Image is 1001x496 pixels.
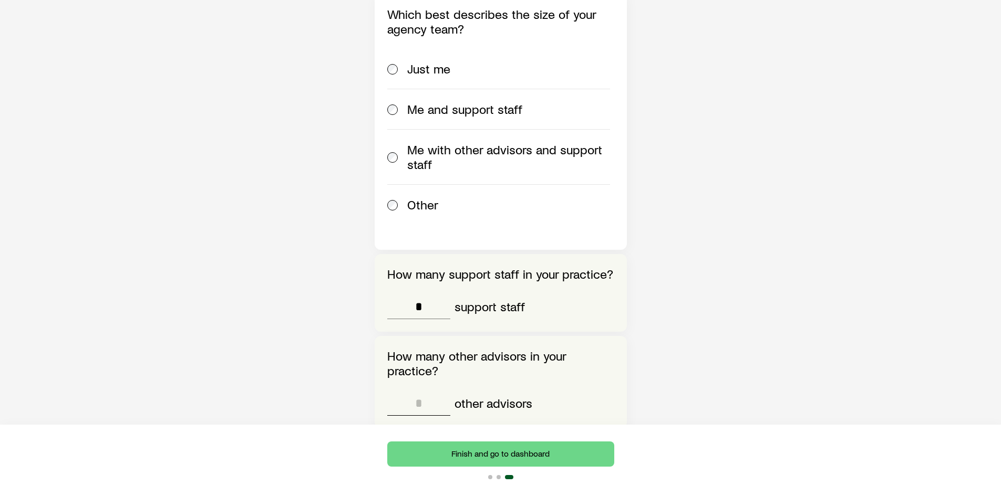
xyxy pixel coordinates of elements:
span: Me with other advisors and support staff [407,142,610,172]
input: Other [387,200,398,210]
input: Me with other advisors and support staff [387,152,398,163]
p: Which best describes the size of your agency team? [387,7,614,36]
span: Me and support staff [407,102,522,117]
p: How many other advisors in your practice? [387,349,614,378]
input: Me and support staff [387,104,398,115]
button: Finish and go to dashboard [387,441,614,467]
span: Other [407,197,438,212]
span: Just me [407,61,450,76]
div: support staff [455,299,525,314]
input: Just me [387,64,398,75]
div: other advisors [455,396,532,410]
p: How many support staff in your practice? [387,267,614,281]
